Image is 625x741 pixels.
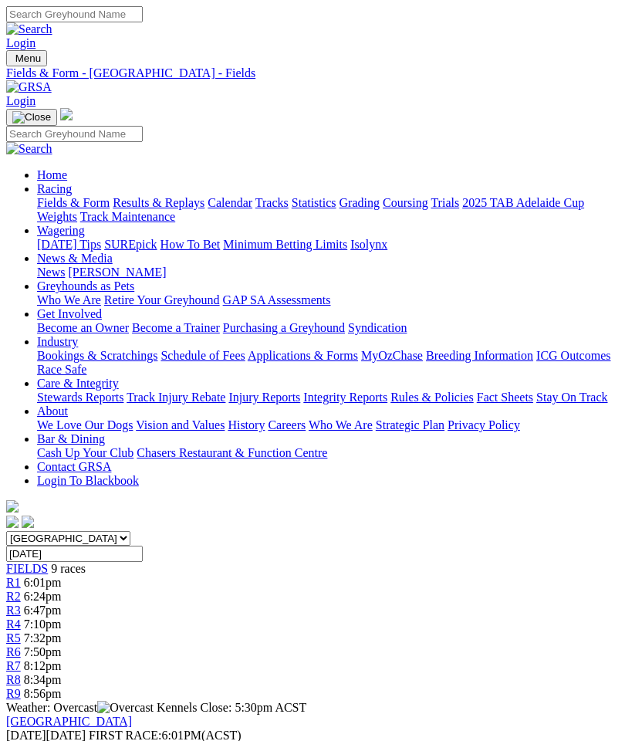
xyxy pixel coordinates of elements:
[37,349,619,377] div: Industry
[97,701,154,715] img: Overcast
[248,349,358,362] a: Applications & Forms
[383,196,428,209] a: Coursing
[60,108,73,120] img: logo-grsa-white.png
[37,335,78,348] a: Industry
[6,546,143,562] input: Select date
[6,673,21,686] a: R8
[37,474,139,487] a: Login To Blackbook
[160,349,245,362] a: Schedule of Fees
[6,659,21,672] a: R7
[6,50,47,66] button: Toggle navigation
[6,516,19,528] img: facebook.svg
[37,196,619,224] div: Racing
[208,196,252,209] a: Calendar
[24,687,62,700] span: 8:56pm
[113,196,204,209] a: Results & Replays
[104,238,157,251] a: SUREpick
[6,687,21,700] a: R9
[37,252,113,265] a: News & Media
[536,391,607,404] a: Stay On Track
[24,645,62,658] span: 7:50pm
[6,617,21,631] a: R4
[6,576,21,589] a: R1
[24,576,62,589] span: 6:01pm
[24,659,62,672] span: 8:12pm
[6,66,619,80] a: Fields & Form - [GEOGRAPHIC_DATA] - Fields
[448,418,520,431] a: Privacy Policy
[24,673,62,686] span: 8:34pm
[6,701,157,714] span: Weather: Overcast
[37,224,85,237] a: Wagering
[24,631,62,645] span: 7:32pm
[157,701,306,714] span: Kennels Close: 5:30pm ACST
[37,432,105,445] a: Bar & Dining
[348,321,407,334] a: Syndication
[340,196,380,209] a: Grading
[104,293,220,306] a: Retire Your Greyhound
[37,363,86,376] a: Race Safe
[223,321,345,334] a: Purchasing a Greyhound
[37,238,101,251] a: [DATE] Tips
[6,715,132,728] a: [GEOGRAPHIC_DATA]
[268,418,306,431] a: Careers
[309,418,373,431] a: Who We Are
[6,500,19,513] img: logo-grsa-white.png
[6,142,52,156] img: Search
[37,196,110,209] a: Fields & Form
[536,349,610,362] a: ICG Outcomes
[477,391,533,404] a: Fact Sheets
[37,266,65,279] a: News
[37,377,119,390] a: Care & Integrity
[6,604,21,617] a: R3
[37,168,67,181] a: Home
[37,349,157,362] a: Bookings & Scratchings
[136,418,225,431] a: Vision and Values
[6,22,52,36] img: Search
[15,52,41,64] span: Menu
[37,391,123,404] a: Stewards Reports
[37,307,102,320] a: Get Involved
[37,182,72,195] a: Racing
[6,631,21,645] a: R5
[12,111,51,123] img: Close
[462,196,584,209] a: 2025 TAB Adelaide Cup
[51,562,86,575] span: 9 races
[255,196,289,209] a: Tracks
[376,418,444,431] a: Strategic Plan
[137,446,327,459] a: Chasers Restaurant & Function Centre
[350,238,387,251] a: Isolynx
[6,109,57,126] button: Toggle navigation
[6,80,52,94] img: GRSA
[24,604,62,617] span: 6:47pm
[132,321,220,334] a: Become a Trainer
[228,391,300,404] a: Injury Reports
[37,321,129,334] a: Become an Owner
[6,562,48,575] a: FIELDS
[6,645,21,658] a: R6
[426,349,533,362] a: Breeding Information
[6,36,35,49] a: Login
[37,279,134,293] a: Greyhounds as Pets
[6,590,21,603] a: R2
[160,238,221,251] a: How To Bet
[127,391,225,404] a: Track Injury Rebate
[68,266,166,279] a: [PERSON_NAME]
[37,293,619,307] div: Greyhounds as Pets
[6,6,143,22] input: Search
[228,418,265,431] a: History
[223,293,331,306] a: GAP SA Assessments
[80,210,175,223] a: Track Maintenance
[37,404,68,418] a: About
[37,446,619,460] div: Bar & Dining
[37,391,619,404] div: Care & Integrity
[37,460,111,473] a: Contact GRSA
